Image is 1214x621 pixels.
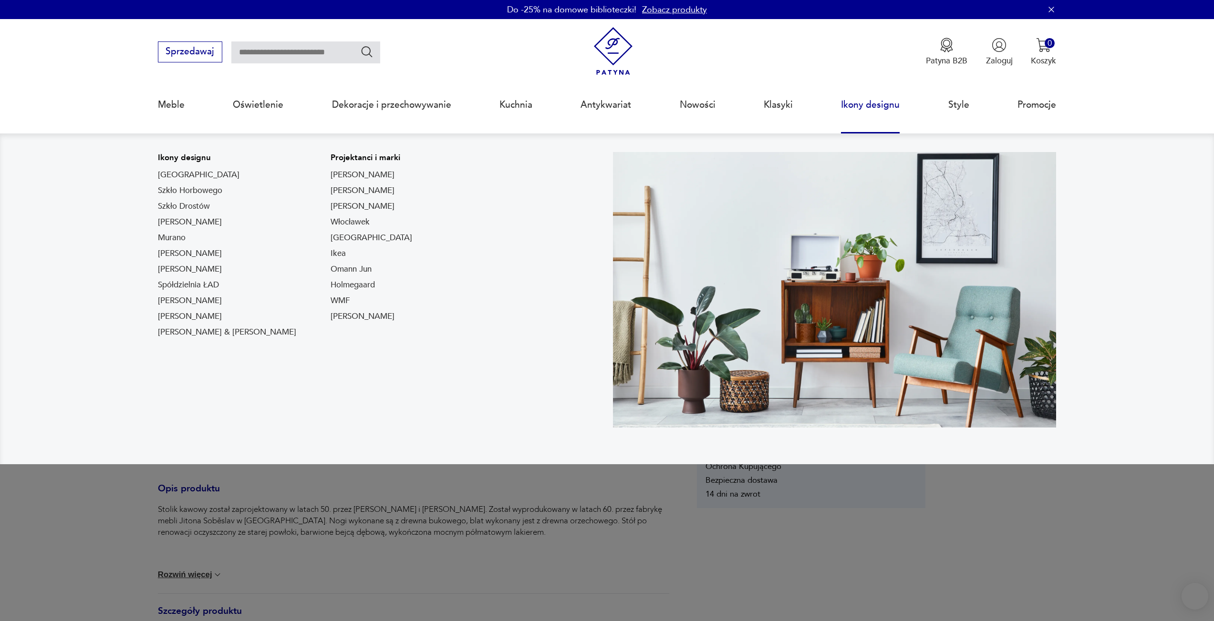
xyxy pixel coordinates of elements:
[158,83,185,127] a: Meble
[1036,38,1051,52] img: Ikona koszyka
[331,279,375,291] a: Holmegaard
[613,152,1057,428] img: Meble
[992,38,1006,52] img: Ikonka użytkownika
[581,83,631,127] a: Antykwariat
[1031,38,1056,66] button: 0Koszyk
[507,4,636,16] p: Do -25% na domowe biblioteczki!
[926,38,967,66] a: Ikona medaluPatyna B2B
[158,185,222,196] a: Szkło Horbowego
[158,295,222,306] a: [PERSON_NAME]
[948,83,969,127] a: Style
[332,83,451,127] a: Dekoracje i przechowywanie
[360,45,374,59] button: Szukaj
[158,41,222,62] button: Sprzedawaj
[158,49,222,56] a: Sprzedawaj
[331,311,394,322] a: [PERSON_NAME]
[1182,583,1208,610] iframe: Smartsupp widget button
[158,169,239,181] a: [GEOGRAPHIC_DATA]
[764,83,793,127] a: Klasyki
[1031,55,1056,66] p: Koszyk
[331,264,372,275] a: Omann Jun
[1045,38,1055,48] div: 0
[841,83,900,127] a: Ikony designu
[680,83,716,127] a: Nowości
[233,83,283,127] a: Oświetlenie
[939,38,954,52] img: Ikona medalu
[331,248,346,259] a: Ikea
[926,38,967,66] button: Patyna B2B
[499,83,532,127] a: Kuchnia
[158,311,222,322] a: [PERSON_NAME]
[331,169,394,181] a: [PERSON_NAME]
[158,279,219,291] a: Spółdzielnia ŁAD
[331,152,412,163] p: Projektanci i marki
[158,326,296,338] a: [PERSON_NAME] & [PERSON_NAME]
[642,4,707,16] a: Zobacz produkty
[331,216,370,228] a: Włocławek
[1017,83,1056,127] a: Promocje
[331,232,412,244] a: [GEOGRAPHIC_DATA]
[158,264,222,275] a: [PERSON_NAME]
[331,295,350,306] a: WMF
[986,55,1013,66] p: Zaloguj
[158,216,222,228] a: [PERSON_NAME]
[331,201,394,212] a: [PERSON_NAME]
[158,232,186,244] a: Murano
[331,185,394,196] a: [PERSON_NAME]
[926,55,967,66] p: Patyna B2B
[986,38,1013,66] button: Zaloguj
[589,27,637,75] img: Patyna - sklep z meblami i dekoracjami vintage
[158,152,296,163] p: Ikony designu
[158,248,222,259] a: [PERSON_NAME]
[158,201,210,212] a: Szkło Drostów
